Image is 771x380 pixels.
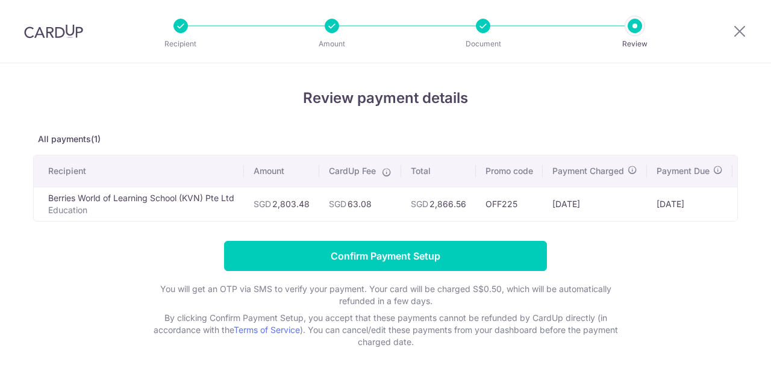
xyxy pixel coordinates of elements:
span: Payment Charged [552,165,624,177]
th: Amount [244,155,319,187]
p: By clicking Confirm Payment Setup, you accept that these payments cannot be refunded by CardUp di... [145,312,626,348]
a: Terms of Service [234,325,300,335]
td: OFF225 [476,187,543,221]
iframe: Opens a widget where you can find more information [694,344,759,374]
span: Payment Due [657,165,710,177]
th: Promo code [476,155,543,187]
span: SGD [411,199,428,209]
td: 2,866.56 [401,187,476,221]
td: Berries World of Learning School (KVN) Pte Ltd [34,187,244,221]
th: Recipient [34,155,244,187]
p: Amount [287,38,376,50]
p: Document [439,38,528,50]
p: Education [48,204,234,216]
th: Total [401,155,476,187]
img: CardUp [24,24,83,39]
p: You will get an OTP via SMS to verify your payment. Your card will be charged S$0.50, which will ... [145,283,626,307]
td: [DATE] [543,187,647,221]
h4: Review payment details [33,87,738,109]
span: SGD [329,199,346,209]
p: Recipient [136,38,225,50]
p: All payments(1) [33,133,738,145]
p: Review [590,38,679,50]
td: 2,803.48 [244,187,319,221]
span: SGD [254,199,271,209]
td: [DATE] [647,187,732,221]
input: Confirm Payment Setup [224,241,547,271]
span: CardUp Fee [329,165,376,177]
img: <span class="translation_missing" title="translation missing: en.account_steps.new_confirm_form.b... [736,197,760,211]
td: 63.08 [319,187,401,221]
